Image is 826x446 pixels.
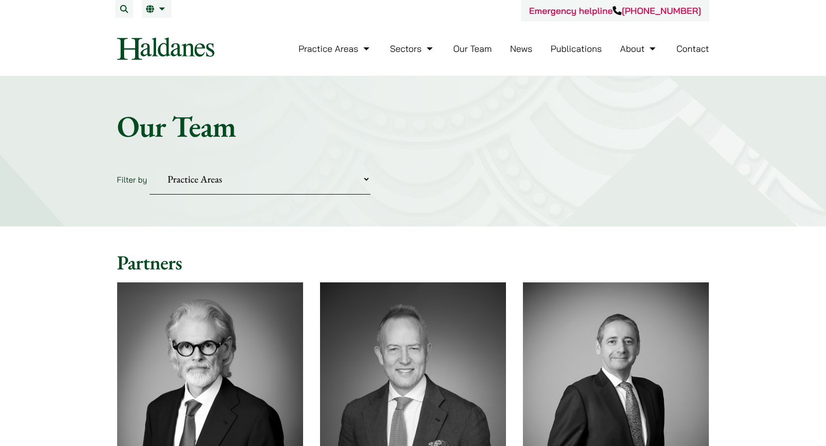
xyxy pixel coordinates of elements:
[117,175,148,185] label: Filter by
[390,43,435,54] a: Sectors
[117,250,709,274] h2: Partners
[146,5,167,13] a: EN
[453,43,492,54] a: Our Team
[117,108,709,144] h1: Our Team
[620,43,658,54] a: About
[299,43,372,54] a: Practice Areas
[529,5,701,16] a: Emergency helpline[PHONE_NUMBER]
[117,37,214,60] img: Logo of Haldanes
[510,43,532,54] a: News
[551,43,602,54] a: Publications
[676,43,709,54] a: Contact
